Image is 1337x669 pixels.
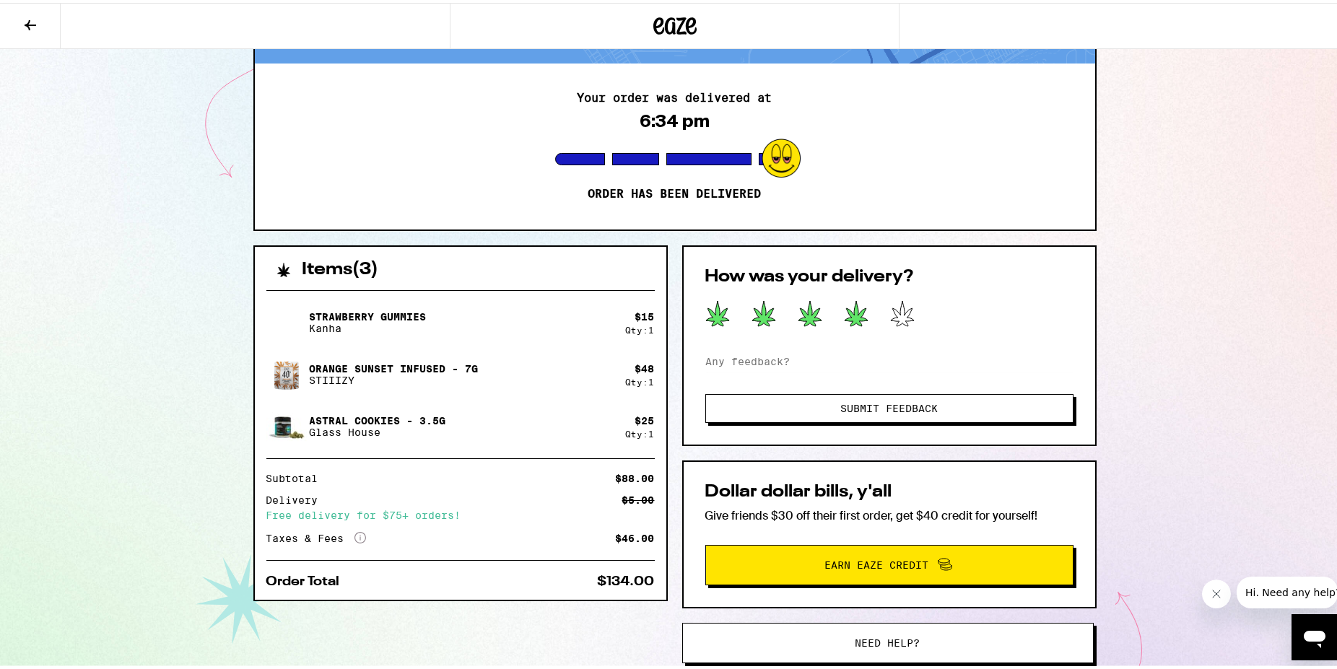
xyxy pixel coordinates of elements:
span: Hi. Need any help? [9,10,104,22]
button: Earn Eaze Credit [705,542,1073,582]
p: STIIIZY [310,372,479,383]
h2: How was your delivery? [705,266,1073,283]
p: Kanha [310,320,427,331]
input: Any feedback? [705,348,1073,370]
span: Earn Eaze Credit [825,557,929,567]
p: Astral Cookies - 3.5g [310,412,446,424]
span: Need help? [855,635,920,645]
div: $ 48 [635,360,655,372]
h2: Items ( 3 ) [302,258,379,276]
p: Order has been delivered [588,184,762,198]
div: Subtotal [266,471,328,481]
div: Free delivery for $75+ orders! [266,507,655,517]
div: $88.00 [616,471,655,481]
span: Submit Feedback [840,401,938,411]
img: Strawberry Gummies [266,299,307,340]
p: Orange Sunset Infused - 7g [310,360,479,372]
div: $ 25 [635,412,655,424]
div: Qty: 1 [626,323,655,332]
div: $46.00 [616,530,655,541]
div: $134.00 [598,572,655,585]
div: $5.00 [622,492,655,502]
div: Delivery [266,492,328,502]
p: Strawberry Gummies [310,308,427,320]
img: Astral Cookies - 3.5g [266,403,307,444]
h2: Dollar dollar bills, y'all [705,481,1073,498]
div: Order Total [266,572,350,585]
p: Glass House [310,424,446,435]
div: $ 15 [635,308,655,320]
iframe: Close message [1202,577,1231,605]
button: Need help? [682,620,1094,660]
button: Submit Feedback [705,391,1073,420]
div: Qty: 1 [626,375,655,384]
img: Orange Sunset Infused - 7g [266,351,307,392]
div: Qty: 1 [626,427,655,436]
h2: Your order was delivered at [578,89,772,101]
div: Taxes & Fees [266,529,366,542]
p: Give friends $30 off their first order, get $40 credit for yourself! [705,505,1073,520]
div: 6:34 pm [640,108,710,128]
